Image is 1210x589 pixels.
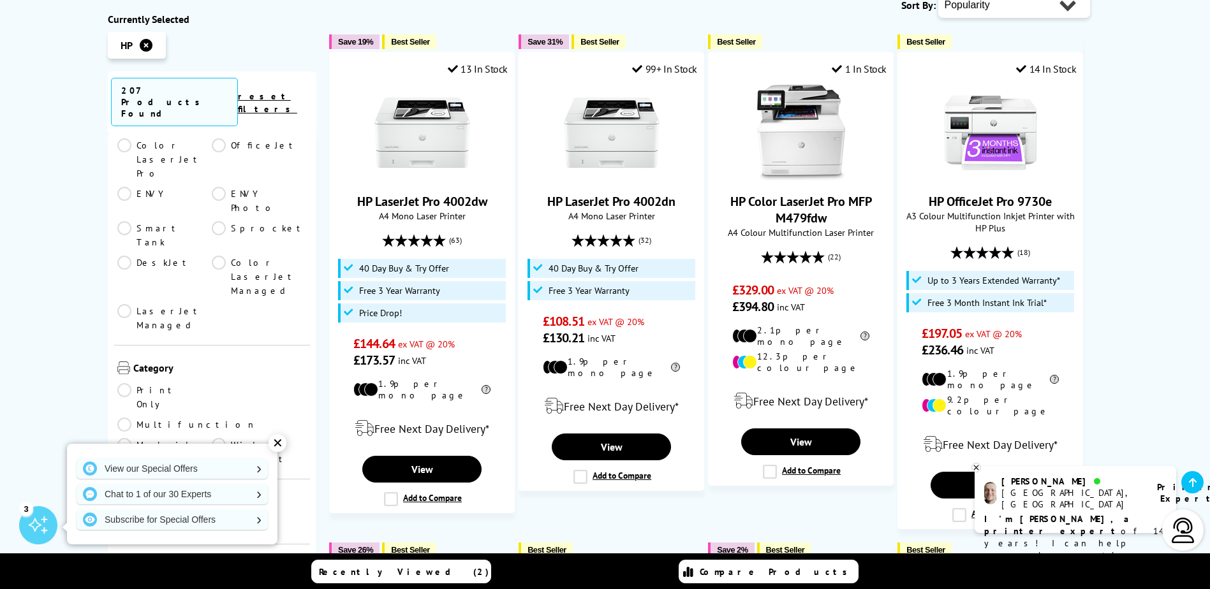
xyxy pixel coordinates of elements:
[1001,476,1141,487] div: [PERSON_NAME]
[763,465,841,479] label: Add to Compare
[311,560,491,583] a: Recently Viewed (2)
[449,228,462,252] span: (63)
[329,34,380,49] button: Save 19%
[391,545,430,555] span: Best Seller
[632,62,697,75] div: 99+ In Stock
[212,138,307,180] a: OfficeJet
[391,37,430,47] span: Best Seller
[741,428,860,455] a: View
[922,394,1059,417] li: 9.2p per colour page
[1001,487,1141,510] div: [GEOGRAPHIC_DATA], [GEOGRAPHIC_DATA]
[984,513,1167,574] p: of 14 years! I can help you choose the right product
[984,482,996,504] img: ashley-livechat.png
[117,138,212,180] a: Color LaserJet Pro
[384,492,462,506] label: Add to Compare
[828,245,841,269] span: (22)
[906,545,945,555] span: Best Seller
[904,426,1076,462] div: modal_delivery
[374,170,470,183] a: HP LaserJet Pro 4002dw
[117,383,212,411] a: Print Only
[357,193,487,210] a: HP LaserJet Pro 4002dw
[353,378,491,401] li: 1.9p per mono page
[753,85,849,180] img: HP Color LaserJet Pro MFP M479fdw
[448,62,508,75] div: 13 In Stock
[359,286,440,296] span: Free 3 Year Warranty
[757,542,811,557] button: Best Seller
[965,328,1022,340] span: ex VAT @ 20%
[353,352,395,368] span: £173.57
[929,193,1052,210] a: HP OfficeJet Pro 9730e
[77,458,268,479] a: View our Special Offers
[573,470,651,484] label: Add to Compare
[922,325,962,342] span: £197.05
[904,210,1076,234] span: A3 Colour Multifunction Inkjet Printer with HP Plus
[526,210,697,222] span: A4 Mono Laser Printer
[77,509,268,530] a: Subscribe for Special Offers
[732,351,869,374] li: 12.3p per colour page
[943,85,1038,180] img: HP OfficeJet Pro 9730e
[117,221,212,249] a: Smart Tank
[77,484,268,504] a: Chat to 1 of our 30 Experts
[564,170,660,183] a: HP LaserJet Pro 4002dn
[927,298,1047,308] span: Free 3 Month Instant Ink Trial*
[564,85,660,180] img: HP LaserJet Pro 4002dn
[777,284,834,296] span: ex VAT @ 20%
[1017,240,1030,265] span: (18)
[543,330,584,346] span: £130.21
[572,34,626,49] button: Best Seller
[19,502,33,516] div: 3
[338,545,373,555] span: Save 26%
[212,256,307,298] a: Color LaserJet Managed
[319,566,489,578] span: Recently Viewed (2)
[528,37,563,47] span: Save 31%
[715,383,887,419] div: modal_delivery
[1170,518,1196,543] img: user-headset-light.svg
[269,434,286,452] div: ✕
[587,316,644,328] span: ex VAT @ 20%
[398,354,426,367] span: inc VAT
[338,37,373,47] span: Save 19%
[519,34,569,49] button: Save 31%
[382,34,436,49] button: Best Seller
[732,324,869,347] li: 2.1p per mono page
[753,170,849,183] a: HP Color LaserJet Pro MFP M479fdw
[108,13,317,25] div: Currently Selected
[708,542,754,557] button: Save 2%
[549,286,630,296] span: Free 3 Year Warranty
[549,263,638,273] span: 40 Day Buy & Try Offer
[897,542,952,557] button: Best Seller
[117,361,130,374] img: Category
[832,62,887,75] div: 1 In Stock
[717,37,756,47] span: Best Seller
[133,361,307,377] span: Category
[519,542,573,557] button: Best Seller
[212,221,307,249] a: Sprocket
[353,335,395,352] span: £144.64
[117,256,212,298] a: DeskJet
[212,187,307,215] a: ENVY Photo
[931,472,1049,498] a: View
[359,308,402,318] span: Price Drop!
[943,170,1038,183] a: HP OfficeJet Pro 9730e
[336,210,508,222] span: A4 Mono Laser Printer
[922,368,1059,391] li: 1.9p per mono page
[777,301,805,313] span: inc VAT
[526,388,697,424] div: modal_delivery
[374,85,470,180] img: HP LaserJet Pro 4002dw
[679,560,859,583] a: Compare Products
[543,356,680,379] li: 1.9p per mono page
[117,418,256,432] a: Multifunction
[117,187,212,215] a: ENVY
[121,39,133,52] span: HP
[587,332,616,344] span: inc VAT
[111,78,238,126] span: 207 Products Found
[329,542,380,557] button: Save 26%
[362,456,481,483] a: View
[906,37,945,47] span: Best Seller
[730,193,872,226] a: HP Color LaserJet Pro MFP M479fdw
[715,226,887,238] span: A4 Colour Multifunction Laser Printer
[238,91,297,115] a: reset filters
[717,545,748,555] span: Save 2%
[966,344,994,356] span: inc VAT
[398,338,455,350] span: ex VAT @ 20%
